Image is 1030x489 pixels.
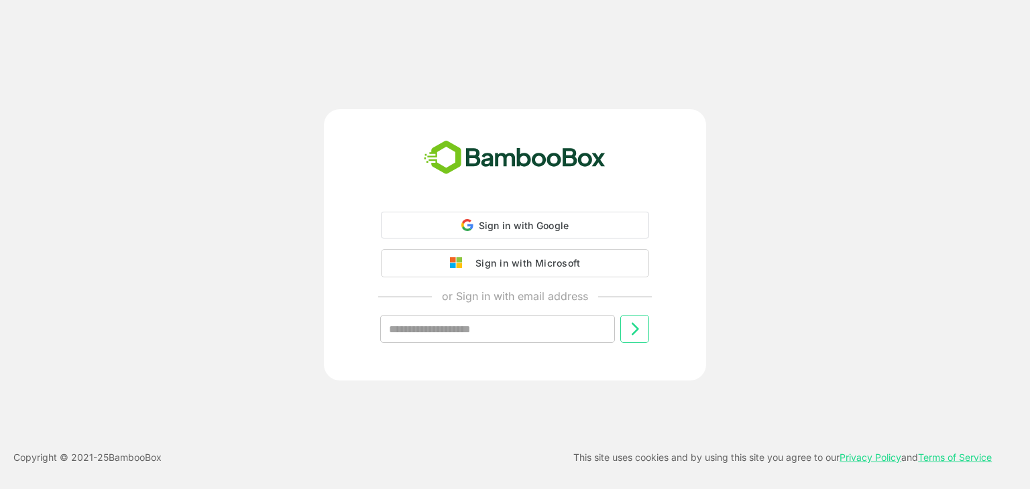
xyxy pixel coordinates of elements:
[416,136,613,180] img: bamboobox
[918,451,992,463] a: Terms of Service
[442,288,588,304] p: or Sign in with email address
[381,249,649,277] button: Sign in with Microsoft
[479,220,569,231] span: Sign in with Google
[840,451,901,463] a: Privacy Policy
[13,449,162,466] p: Copyright © 2021- 25 BambooBox
[450,257,469,269] img: google
[381,212,649,238] div: Sign in with Google
[469,255,580,272] div: Sign in with Microsoft
[573,449,992,466] p: This site uses cookies and by using this site you agree to our and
